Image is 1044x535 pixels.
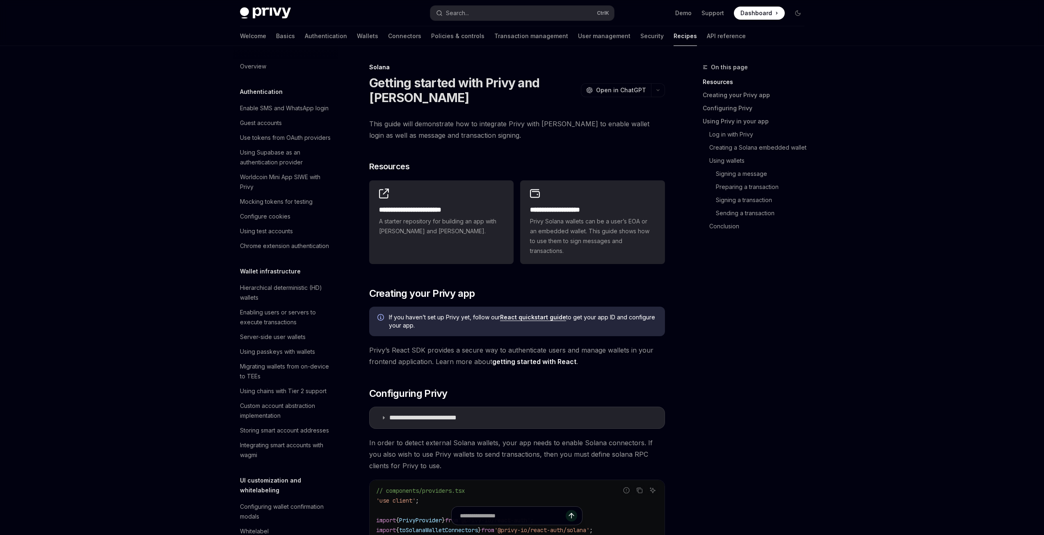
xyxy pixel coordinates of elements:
[430,6,614,20] button: Open search
[240,87,283,97] h5: Authentication
[377,314,386,322] svg: Info
[675,9,692,17] a: Demo
[233,194,338,209] a: Mocking tokens for testing
[240,362,334,381] div: Migrating wallets from on-device to TEEs
[240,283,334,303] div: Hierarchical deterministic (HD) wallets
[233,305,338,330] a: Enabling users or servers to execute transactions
[240,386,327,396] div: Using chains with Tier 2 support
[647,485,658,496] button: Ask AI
[240,197,313,207] div: Mocking tokens for testing
[233,130,338,145] a: Use tokens from OAuth providers
[233,398,338,423] a: Custom account abstraction implementation
[578,26,631,46] a: User management
[446,8,469,18] div: Search...
[369,387,448,400] span: Configuring Privy
[640,26,664,46] a: Security
[369,161,410,172] span: Resources
[492,357,576,366] a: getting started with React
[703,207,811,220] a: Sending a transaction
[240,440,334,460] div: Integrating smart accounts with wagmi
[674,26,697,46] a: Recipes
[240,226,293,236] div: Using test accounts
[566,510,577,521] button: Send message
[431,26,484,46] a: Policies & controls
[369,75,578,105] h1: Getting started with Privy and [PERSON_NAME]
[703,75,811,89] a: Resources
[240,401,334,421] div: Custom account abstraction implementation
[791,7,804,20] button: Toggle dark mode
[389,313,657,330] span: If you haven’t set up Privy yet, follow our to get your app ID and configure your app.
[701,9,724,17] a: Support
[233,423,338,438] a: Storing smart account addresses
[233,145,338,170] a: Using Supabase as an authentication provider
[388,26,421,46] a: Connectors
[233,280,338,305] a: Hierarchical deterministic (HD) wallets
[240,26,266,46] a: Welcome
[703,115,811,128] a: Using Privy in your app
[711,62,748,72] span: On this page
[369,344,665,367] span: Privy’s React SDK provides a secure way to authenticate users and manage wallets in your frontend...
[416,497,419,504] span: ;
[240,241,329,251] div: Chrome extension authentication
[240,502,334,521] div: Configuring wallet confirmation modals
[734,7,785,20] a: Dashboard
[596,86,646,94] span: Open in ChatGPT
[240,118,282,128] div: Guest accounts
[240,133,331,143] div: Use tokens from OAuth providers
[240,103,329,113] div: Enable SMS and WhatsApp login
[369,63,665,71] div: Solana
[500,314,566,321] a: React quickstart guide
[621,485,632,496] button: Report incorrect code
[233,330,338,344] a: Server-side user wallets
[240,347,315,357] div: Using passkeys with wallets
[233,344,338,359] a: Using passkeys with wallets
[369,287,475,300] span: Creating your Privy app
[233,239,338,253] a: Chrome extension authentication
[581,83,651,97] button: Open in ChatGPT
[240,7,291,19] img: dark logo
[357,26,378,46] a: Wallets
[233,384,338,398] a: Using chains with Tier 2 support
[233,170,338,194] a: Worldcoin Mini App SIWE with Privy
[530,216,655,256] span: Privy Solana wallets can be a user’s EOA or an embedded wallet. This guide shows how to use them ...
[233,359,338,384] a: Migrating wallets from on-device to TEEs
[703,154,811,167] a: Using wallets
[703,194,811,207] a: Signing a transaction
[703,220,811,233] a: Conclusion
[240,266,301,276] h5: Wallet infrastructure
[233,101,338,116] a: Enable SMS and WhatsApp login
[376,487,465,494] span: // components/providers.tsx
[233,209,338,224] a: Configure cookies
[703,128,811,141] a: Log in with Privy
[233,59,338,74] a: Overview
[520,180,665,264] a: **** **** **** *****Privy Solana wallets can be a user’s EOA or an embedded wallet. This guide sh...
[597,10,609,16] span: Ctrl K
[376,497,416,504] span: 'use client'
[460,507,566,525] input: Ask a question...
[634,485,645,496] button: Copy the contents from the code block
[369,437,665,471] span: In order to detect external Solana wallets, your app needs to enable Solana connectors. If you al...
[240,476,338,495] h5: UI customization and whitelabeling
[703,167,811,180] a: Signing a message
[276,26,295,46] a: Basics
[379,216,504,236] span: A starter repository for building an app with [PERSON_NAME] and [PERSON_NAME].
[240,61,266,71] div: Overview
[240,307,334,327] div: Enabling users or servers to execute transactions
[240,426,329,435] div: Storing smart account addresses
[233,224,338,239] a: Using test accounts
[703,141,811,154] a: Creating a Solana embedded wallet
[240,212,290,221] div: Configure cookies
[305,26,347,46] a: Authentication
[703,102,811,115] a: Configuring Privy
[703,89,811,102] a: Creating your Privy app
[233,499,338,524] a: Configuring wallet confirmation modals
[740,9,772,17] span: Dashboard
[240,332,306,342] div: Server-side user wallets
[233,116,338,130] a: Guest accounts
[240,148,334,167] div: Using Supabase as an authentication provider
[233,438,338,462] a: Integrating smart accounts with wagmi
[494,26,568,46] a: Transaction management
[240,172,334,192] div: Worldcoin Mini App SIWE with Privy
[369,118,665,141] span: This guide will demonstrate how to integrate Privy with [PERSON_NAME] to enable wallet login as w...
[703,180,811,194] a: Preparing a transaction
